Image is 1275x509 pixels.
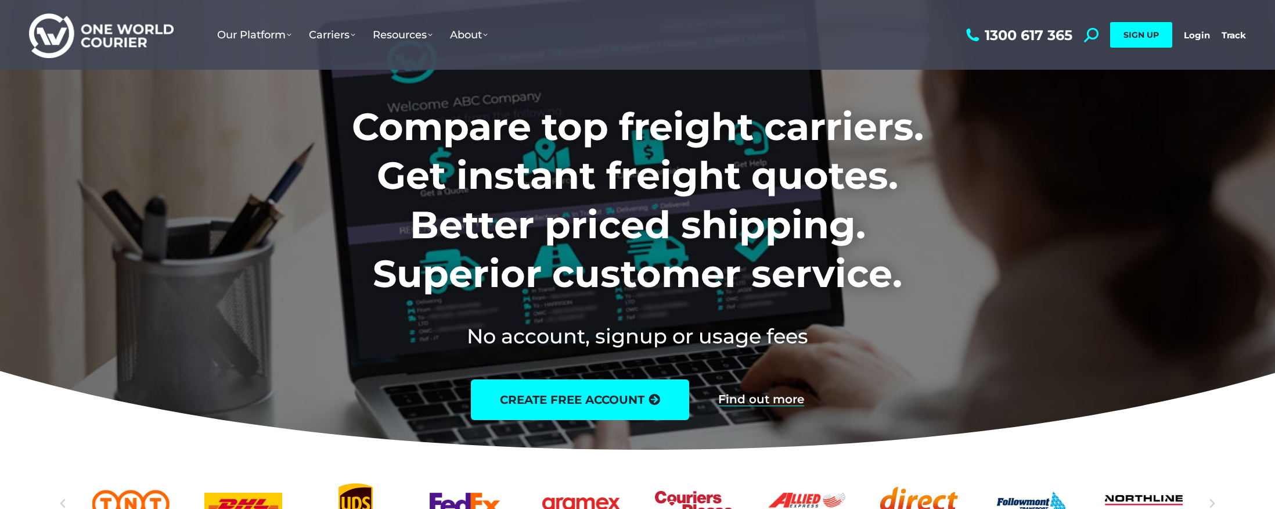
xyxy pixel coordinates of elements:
a: About [441,17,496,53]
a: create free account [471,379,689,420]
a: Resources [364,17,441,53]
span: Resources [373,28,433,41]
span: SIGN UP [1123,30,1159,40]
a: SIGN UP [1110,22,1172,48]
img: One World Courier [29,12,174,59]
a: 1300 617 365 [963,28,1072,42]
a: Our Platform [208,17,300,53]
span: Carriers [309,28,355,41]
a: Carriers [300,17,364,53]
a: Find out more [718,393,804,406]
h1: Compare top freight carriers. Get instant freight quotes. Better priced shipping. Superior custom... [275,102,1000,299]
span: About [450,28,488,41]
a: Track [1222,30,1246,41]
span: Our Platform [217,28,291,41]
a: Login [1184,30,1210,41]
h2: No account, signup or usage fees [275,322,1000,350]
